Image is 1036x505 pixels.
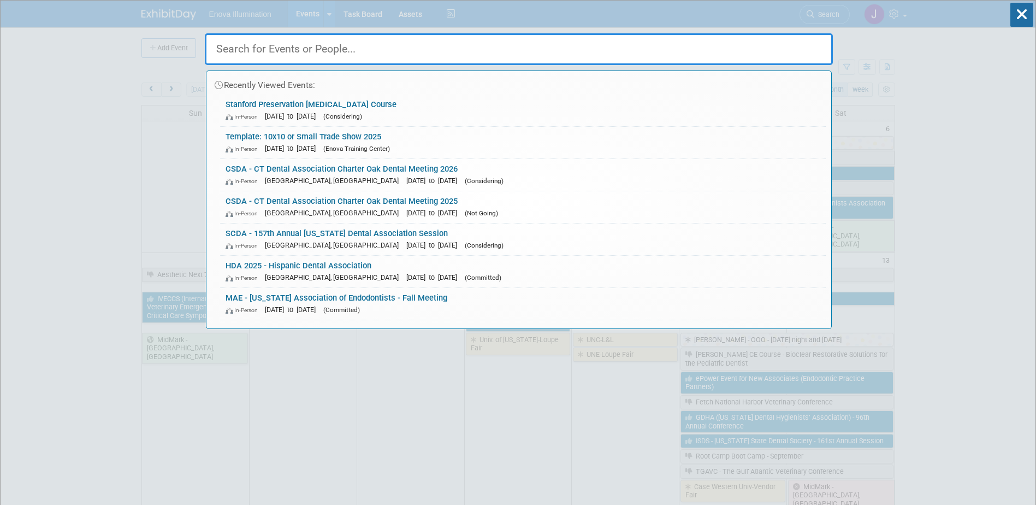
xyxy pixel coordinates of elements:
span: (Committed) [323,306,360,314]
span: [DATE] to [DATE] [406,177,463,185]
span: In-Person [226,210,263,217]
span: (Committed) [465,274,501,281]
span: [DATE] to [DATE] [265,112,321,120]
span: (Enova Training Center) [323,145,390,152]
span: [GEOGRAPHIC_DATA], [GEOGRAPHIC_DATA] [265,177,404,185]
div: Recently Viewed Events: [212,71,826,95]
span: [GEOGRAPHIC_DATA], [GEOGRAPHIC_DATA] [265,241,404,249]
span: In-Person [226,113,263,120]
span: [DATE] to [DATE] [406,241,463,249]
a: Stanford Preservation [MEDICAL_DATA] Course In-Person [DATE] to [DATE] (Considering) [220,95,826,126]
span: In-Person [226,178,263,185]
span: In-Person [226,242,263,249]
span: (Considering) [465,242,504,249]
a: CSDA - CT Dental Association Charter Oak Dental Meeting 2026 In-Person [GEOGRAPHIC_DATA], [GEOGRA... [220,159,826,191]
span: [DATE] to [DATE] [265,144,321,152]
span: In-Person [226,145,263,152]
span: [GEOGRAPHIC_DATA], [GEOGRAPHIC_DATA] [265,209,404,217]
a: SCDA - 157th Annual [US_STATE] Dental Association Session In-Person [GEOGRAPHIC_DATA], [GEOGRAPHI... [220,224,826,255]
span: (Considering) [465,177,504,185]
a: MAE - [US_STATE] Association of Endodontists - Fall Meeting In-Person [DATE] to [DATE] (Committed) [220,288,826,320]
span: [GEOGRAPHIC_DATA], [GEOGRAPHIC_DATA] [265,273,404,281]
span: (Not Going) [465,209,498,217]
span: [DATE] to [DATE] [265,306,321,314]
span: [DATE] to [DATE] [406,273,463,281]
span: [DATE] to [DATE] [406,209,463,217]
a: CSDA - CT Dental Association Charter Oak Dental Meeting 2025 In-Person [GEOGRAPHIC_DATA], [GEOGRA... [220,191,826,223]
input: Search for Events or People... [205,33,833,65]
a: HDA 2025 - Hispanic Dental Association In-Person [GEOGRAPHIC_DATA], [GEOGRAPHIC_DATA] [DATE] to [... [220,256,826,287]
span: In-Person [226,274,263,281]
a: Template: 10x10 or Small Trade Show 2025 In-Person [DATE] to [DATE] (Enova Training Center) [220,127,826,158]
span: In-Person [226,307,263,314]
span: (Considering) [323,113,362,120]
